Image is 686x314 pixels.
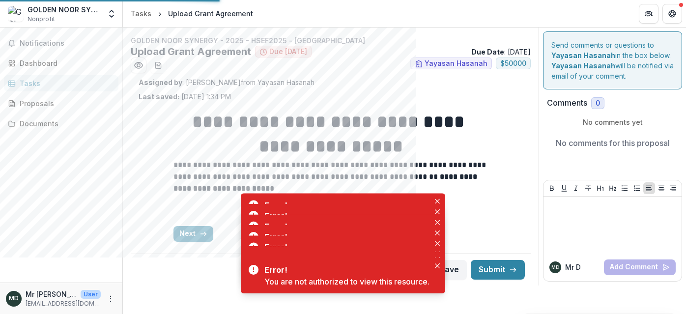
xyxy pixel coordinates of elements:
button: Notifications [4,35,118,51]
button: Close [431,254,443,266]
p: No comments for this proposal [556,137,670,149]
strong: Due Date [471,48,504,56]
button: Close [431,196,443,207]
button: Strike [582,182,594,194]
button: More [105,293,116,305]
button: Add Comment [604,259,676,275]
button: Close [431,237,443,249]
a: Dashboard [4,55,118,71]
button: Bold [546,182,558,194]
h2: Upload Grant Agreement [131,46,251,57]
strong: Yayasan Hasanah [551,51,615,59]
div: Error! [264,200,426,211]
span: $ 50000 [500,59,526,68]
button: Preview 765ba966-61d3-48f6-be9a-19c90f514ade.pdf [131,57,146,73]
button: Get Help [662,4,682,24]
button: Heading 1 [595,182,606,194]
div: Dashboard [20,58,111,68]
strong: Last saved: [139,92,179,101]
p: : [DATE] [471,47,531,57]
div: Send comments or questions to in the box below. will be notified via email of your comment. [543,31,682,89]
span: Notifications [20,39,114,48]
button: Align Left [643,182,655,194]
button: Partners [639,4,658,24]
button: Next [173,226,213,242]
div: Documents [20,118,111,129]
div: Upload Grant Agreement [168,8,253,19]
button: Bullet List [619,182,630,194]
button: Italicize [570,182,582,194]
h2: Comments [547,98,587,108]
button: Close [431,206,443,218]
button: Close [431,260,443,272]
div: Mr Dastan [551,265,559,270]
a: Tasks [4,75,118,91]
button: Heading 2 [607,182,619,194]
p: [EMAIL_ADDRESS][DOMAIN_NAME] [26,299,101,308]
div: GOLDEN NOOR SYNERGY [28,4,101,15]
p: GOLDEN NOOR SYNERGY - 2025 - HSEF2025 - [GEOGRAPHIC_DATA] [131,35,531,46]
span: Nonprofit [28,15,55,24]
button: Close [431,248,443,260]
button: Save [432,260,467,280]
div: Mr Dastan [9,295,19,302]
p: : [PERSON_NAME] from Yayasan Hasanah [139,77,523,87]
button: download-word-button [150,57,166,73]
strong: Assigned by [139,78,182,86]
div: Error! [264,221,426,232]
button: Underline [558,182,570,194]
div: Error! [264,210,426,222]
span: Due [DATE] [269,48,307,56]
button: Close [431,217,443,228]
span: Yayasan Hasanah [425,59,487,68]
button: Align Center [656,182,667,194]
div: Error! [264,241,426,253]
button: Ordered List [631,182,643,194]
img: GOLDEN NOOR SYNERGY [8,6,24,22]
p: Mr [PERSON_NAME] [26,289,77,299]
p: [DATE] 1:34 PM [139,91,231,102]
div: Tasks [131,8,151,19]
strong: Yayasan Hasanah [551,61,615,70]
p: User [81,290,101,299]
button: Submit [471,260,525,280]
span: 0 [596,99,600,108]
div: Error! [264,231,426,243]
a: Proposals [4,95,118,112]
p: Mr D [565,262,581,272]
div: Proposals [20,98,111,109]
button: Open entity switcher [105,4,118,24]
button: Align Right [667,182,679,194]
button: Close [431,227,443,239]
div: Tasks [20,78,111,88]
p: No comments yet [547,117,678,127]
a: Documents [4,115,118,132]
nav: breadcrumb [127,6,257,21]
a: Tasks [127,6,155,21]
